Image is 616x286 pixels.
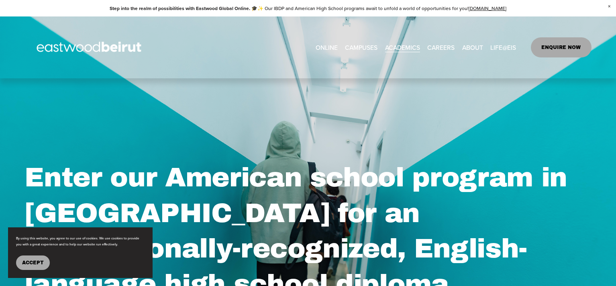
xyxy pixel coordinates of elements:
[462,42,483,53] span: ABOUT
[462,41,483,53] a: folder dropdown
[427,41,455,53] a: CAREERS
[385,42,420,53] span: ACADEMICS
[16,235,145,247] p: By using this website, you agree to our use of cookies. We use cookies to provide you with a grea...
[469,5,506,12] a: [DOMAIN_NAME]
[8,227,153,278] section: Cookie banner
[22,260,44,266] span: Accept
[316,41,338,53] a: ONLINE
[345,41,377,53] a: folder dropdown
[490,41,516,53] a: folder dropdown
[531,37,592,57] a: ENQUIRE NOW
[490,42,516,53] span: LIFE@EIS
[385,41,420,53] a: folder dropdown
[345,42,377,53] span: CAMPUSES
[16,255,50,270] button: Accept
[24,27,155,68] img: EastwoodIS Global Site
